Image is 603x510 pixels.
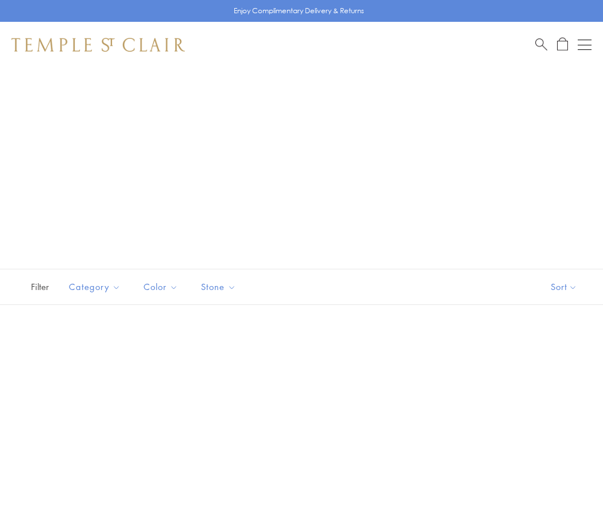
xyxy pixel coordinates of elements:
[195,280,245,294] span: Stone
[578,38,592,52] button: Open navigation
[192,274,245,300] button: Stone
[234,5,364,17] p: Enjoy Complimentary Delivery & Returns
[63,280,129,294] span: Category
[135,274,187,300] button: Color
[138,280,187,294] span: Color
[535,37,547,52] a: Search
[525,269,603,304] button: Show sort by
[11,38,185,52] img: Temple St. Clair
[60,274,129,300] button: Category
[557,37,568,52] a: Open Shopping Bag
